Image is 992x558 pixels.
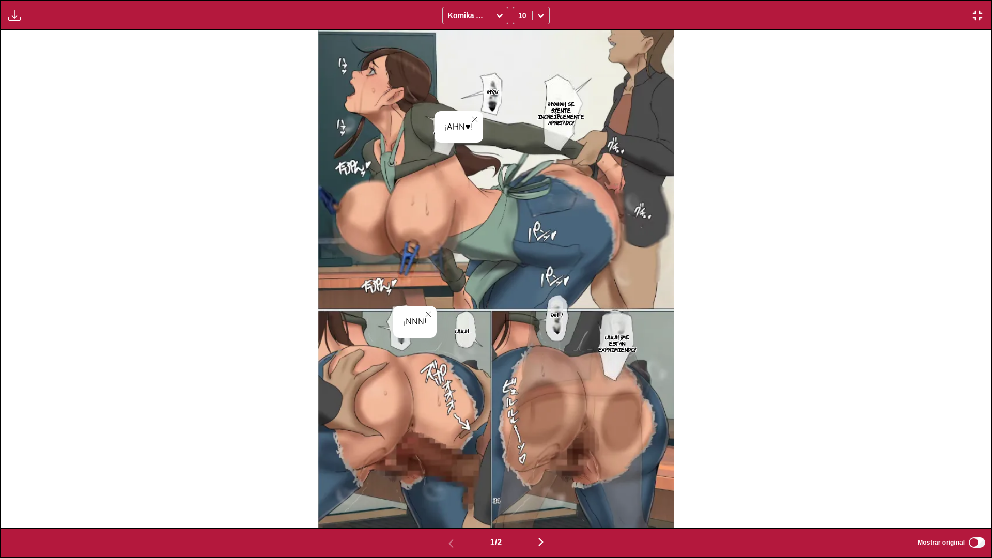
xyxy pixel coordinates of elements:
[485,86,500,97] p: ¡Hya!
[453,326,474,336] p: Uuuh…
[318,30,674,528] img: Manga Panel
[536,99,586,128] p: ¡Hyahah, se siente increíblemente apretado!
[596,332,638,354] p: Uuuh, ¡me están exprimiendo!
[432,126,451,136] p: ¡Ahn♥!
[445,537,457,550] img: Previous page
[393,306,437,338] div: ¡Nnn!
[420,306,437,322] button: close-tooltip
[467,111,483,128] button: close-tooltip
[969,537,985,548] input: Mostrar original
[435,111,483,143] div: ¡Ahn♥!
[490,538,502,547] span: 1 / 2
[549,309,565,320] p: ¡Ah…!
[8,9,21,22] img: Download translated images
[535,536,547,548] img: Next page
[918,539,965,546] span: Mostrar original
